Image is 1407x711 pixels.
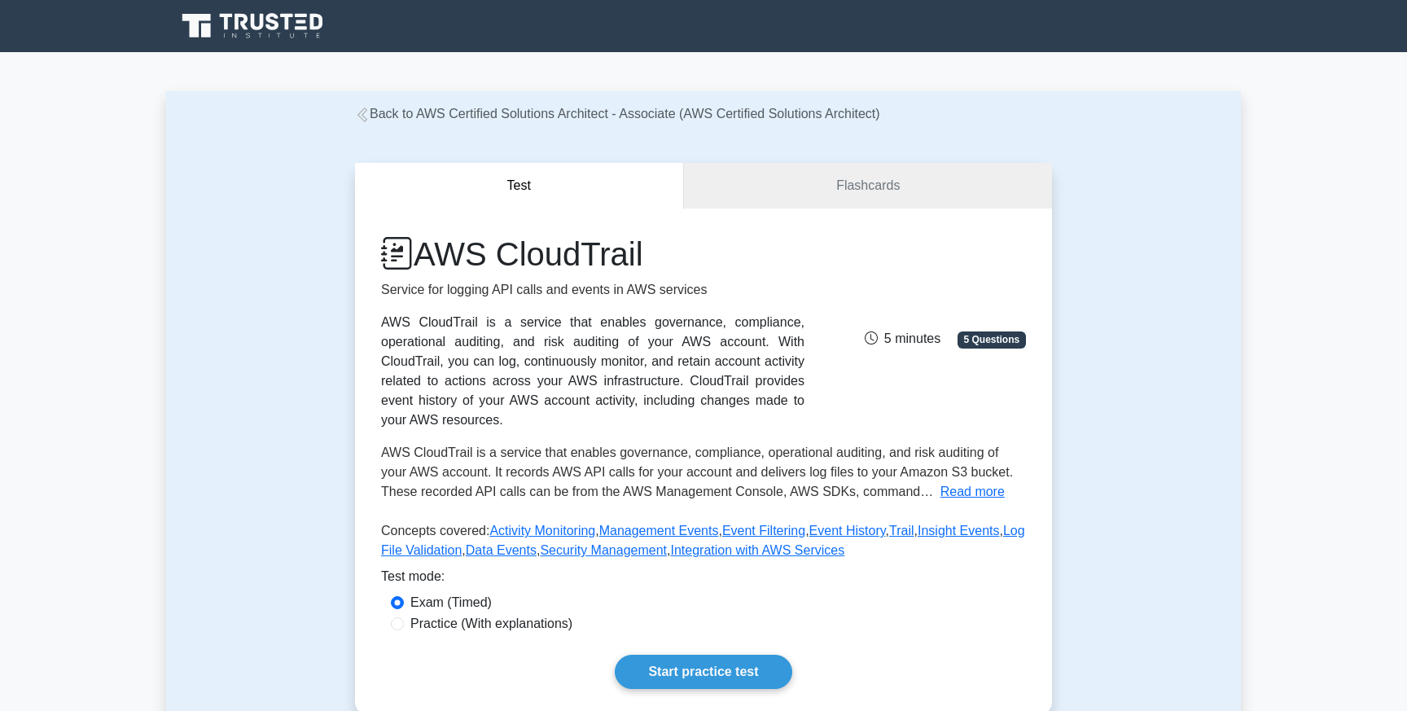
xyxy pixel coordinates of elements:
[381,567,1026,593] div: Test mode:
[466,543,537,557] a: Data Events
[381,280,804,300] p: Service for logging API calls and events in AWS services
[355,163,684,209] button: Test
[599,524,719,538] a: Management Events
[940,482,1005,502] button: Read more
[722,524,805,538] a: Event Filtering
[958,331,1026,348] span: 5 Questions
[381,445,1013,498] span: AWS CloudTrail is a service that enables governance, compliance, operational auditing, and risk a...
[489,524,595,538] a: Activity Monitoring
[381,313,804,430] div: AWS CloudTrail is a service that enables governance, compliance, operational auditing, and risk a...
[381,235,804,274] h1: AWS CloudTrail
[865,331,940,345] span: 5 minutes
[615,655,791,689] a: Start practice test
[809,524,886,538] a: Event History
[410,614,572,634] label: Practice (With explanations)
[918,524,1000,538] a: Insight Events
[410,593,492,612] label: Exam (Timed)
[684,163,1052,209] a: Flashcards
[889,524,914,538] a: Trail
[540,543,667,557] a: Security Management
[355,107,880,121] a: Back to AWS Certified Solutions Architect - Associate (AWS Certified Solutions Architect)
[670,543,844,557] a: Integration with AWS Services
[381,521,1026,567] p: Concepts covered: , , , , , , , , ,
